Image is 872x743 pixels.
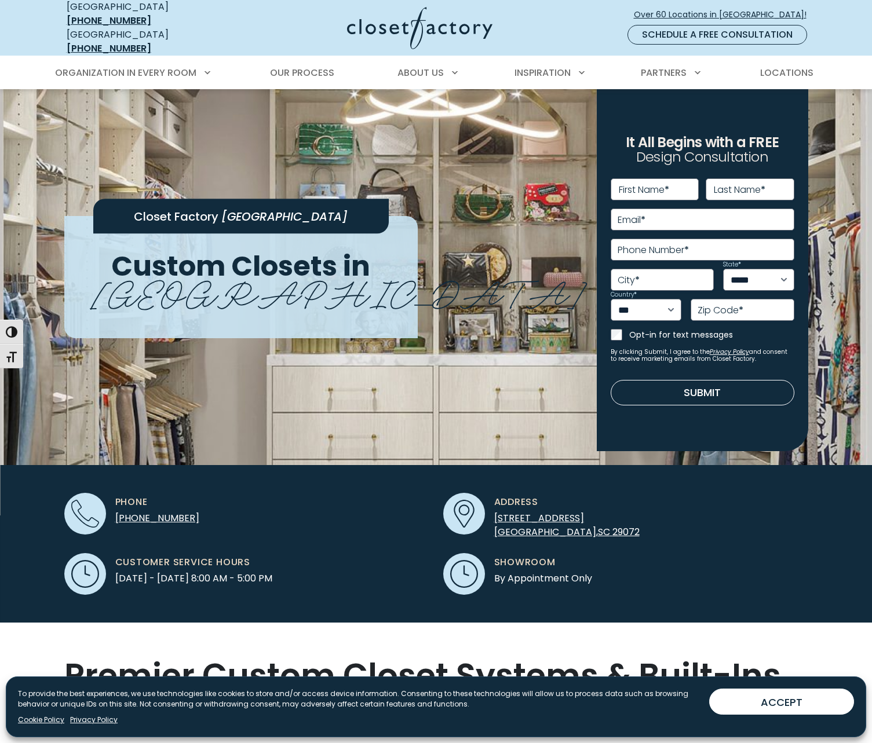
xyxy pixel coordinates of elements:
span: Closet Factory [134,208,218,225]
label: Last Name [714,185,765,195]
a: [PHONE_NUMBER] [67,42,151,55]
label: Opt-in for text messages [629,329,794,341]
div: [GEOGRAPHIC_DATA] [67,28,235,56]
label: State [723,262,741,268]
span: Over 60 Locations in [GEOGRAPHIC_DATA]! [634,9,816,21]
span: [GEOGRAPHIC_DATA] [91,264,586,317]
span: About Us [397,66,444,79]
span: Our Process [270,66,334,79]
label: Country [611,292,637,298]
label: Zip Code [698,306,743,315]
span: By Appointment Only [494,572,592,585]
span: Premier Custom Closet Systems & Built-Ins Designed Around [64,653,781,738]
span: Phone [115,495,148,509]
label: First Name [619,185,669,195]
span: Inspiration [515,66,571,79]
a: [PHONE_NUMBER] [115,511,199,525]
a: Cookie Policy [18,715,64,725]
p: To provide the best experiences, we use technologies like cookies to store and/or access device i... [18,689,700,709]
span: Organization in Every Room [55,66,196,79]
label: Email [618,215,645,225]
span: [GEOGRAPHIC_DATA] [494,525,596,539]
span: Design Consultation [636,148,768,167]
span: Custom Closets in [111,247,370,286]
span: [DATE] - [DATE] 8:00 AM - 5:00 PM [115,572,272,585]
a: Over 60 Locations in [GEOGRAPHIC_DATA]! [633,5,816,25]
span: Address [494,495,539,509]
span: Showroom [494,555,556,569]
span: [GEOGRAPHIC_DATA] [221,208,348,225]
span: Partners [641,66,687,79]
span: SC [598,525,610,539]
span: It All Begins with a FREE [626,133,779,152]
nav: Primary Menu [47,57,826,89]
a: Privacy Policy [70,715,118,725]
img: Closet Factory Logo [347,7,492,49]
span: [STREET_ADDRESS] [494,511,584,525]
span: 29072 [612,525,640,539]
a: Privacy Policy [710,347,749,356]
label: City [618,276,640,285]
a: Schedule a Free Consultation [627,25,807,45]
a: [PHONE_NUMBER] [67,14,151,27]
span: Locations [760,66,813,79]
button: Submit [611,380,794,405]
small: By clicking Submit, I agree to the and consent to receive marketing emails from Closet Factory. [611,349,794,363]
span: Customer Service Hours [115,555,251,569]
a: [STREET_ADDRESS] [GEOGRAPHIC_DATA],SC 29072 [494,511,640,539]
button: ACCEPT [709,689,854,715]
label: Phone Number [618,246,689,255]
